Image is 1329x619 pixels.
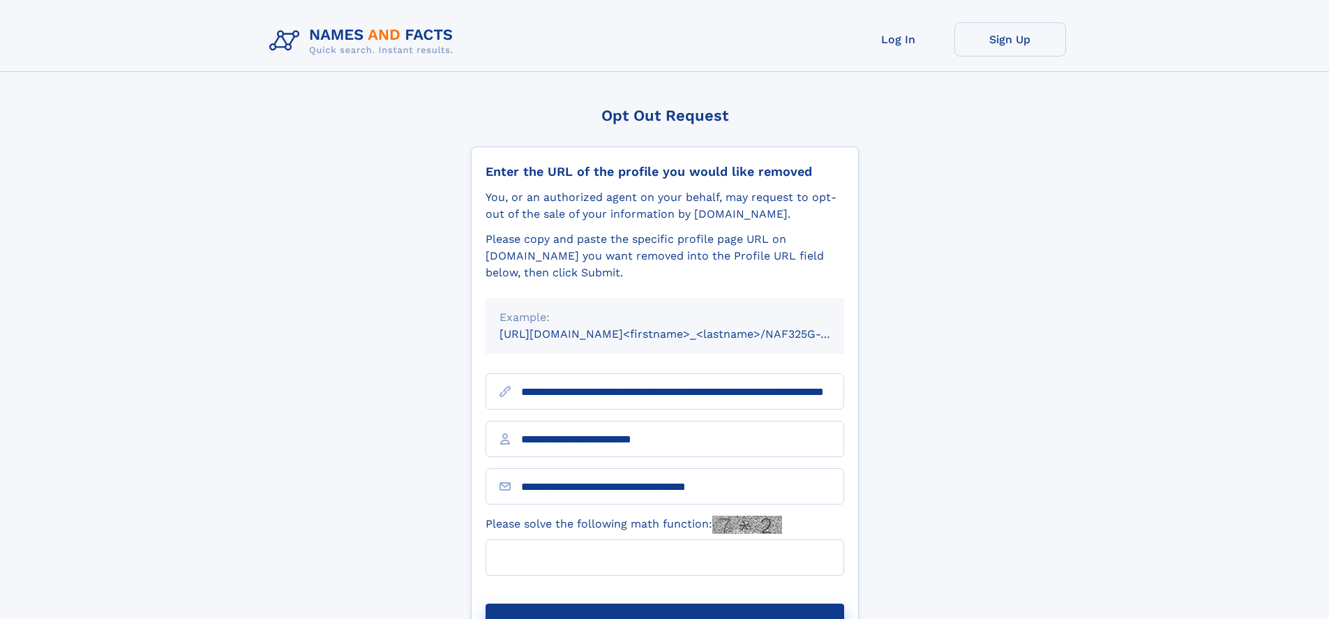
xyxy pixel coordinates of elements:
a: Log In [843,22,954,57]
div: Example: [500,309,830,326]
label: Please solve the following math function: [486,516,782,534]
div: Opt Out Request [471,107,859,124]
a: Sign Up [954,22,1066,57]
div: Enter the URL of the profile you would like removed [486,164,844,179]
img: Logo Names and Facts [264,22,465,60]
div: You, or an authorized agent on your behalf, may request to opt-out of the sale of your informatio... [486,189,844,223]
small: [URL][DOMAIN_NAME]<firstname>_<lastname>/NAF325G-xxxxxxxx [500,327,871,341]
div: Please copy and paste the specific profile page URL on [DOMAIN_NAME] you want removed into the Pr... [486,231,844,281]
